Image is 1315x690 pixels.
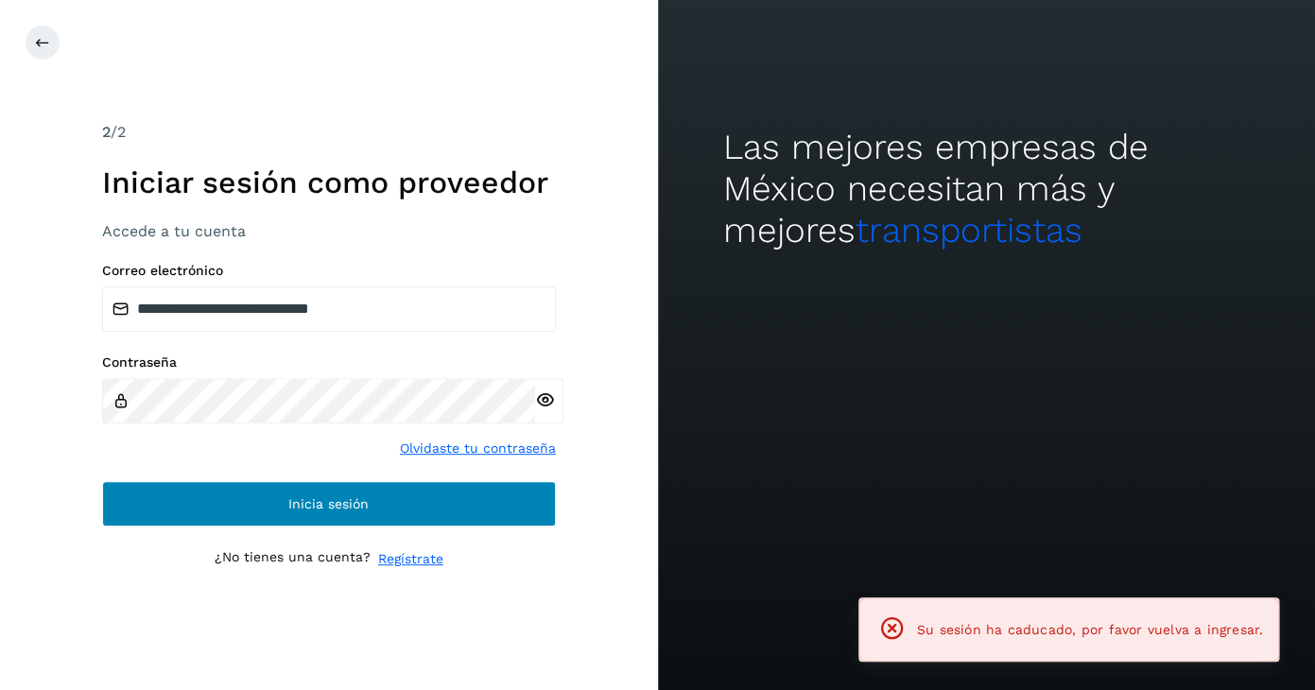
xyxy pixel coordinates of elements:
label: Correo electrónico [102,263,556,279]
p: ¿No tienes una cuenta? [215,549,371,569]
h3: Accede a tu cuenta [102,222,556,240]
label: Contraseña [102,354,556,371]
h2: Las mejores empresas de México necesitan más y mejores [723,127,1249,252]
span: Inicia sesión [288,497,369,510]
span: transportistas [856,210,1082,250]
span: Su sesión ha caducado, por favor vuelva a ingresar. [917,622,1263,637]
button: Inicia sesión [102,481,556,526]
a: Olvidaste tu contraseña [400,439,556,458]
div: /2 [102,121,556,144]
a: Regístrate [378,549,443,569]
span: 2 [102,123,111,141]
h1: Iniciar sesión como proveedor [102,164,556,200]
